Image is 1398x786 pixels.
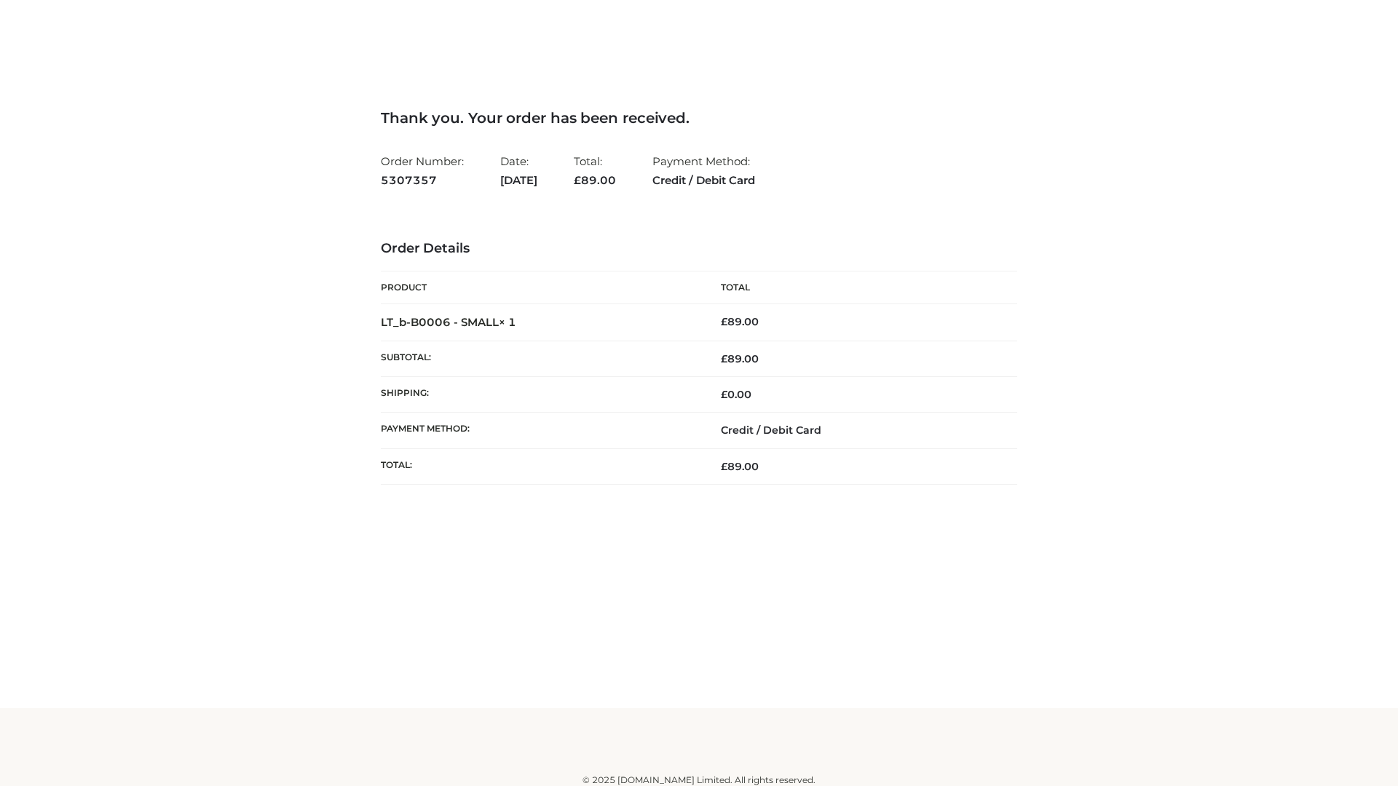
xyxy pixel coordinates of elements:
h3: Thank you. Your order has been received. [381,109,1017,127]
li: Date: [500,148,537,193]
strong: 5307357 [381,171,464,190]
strong: Credit / Debit Card [652,171,755,190]
bdi: 89.00 [721,315,759,328]
strong: × 1 [499,315,516,329]
span: 89.00 [721,460,759,473]
span: £ [721,315,727,328]
li: Order Number: [381,148,464,193]
span: £ [721,352,727,365]
th: Total: [381,448,699,484]
span: 89.00 [721,352,759,365]
th: Shipping: [381,377,699,413]
span: £ [721,460,727,473]
li: Payment Method: [652,148,755,193]
strong: LT_b-B0006 - SMALL [381,315,516,329]
span: 89.00 [574,173,616,187]
li: Total: [574,148,616,193]
span: £ [721,388,727,401]
th: Total [699,271,1017,304]
th: Subtotal: [381,341,699,376]
th: Product [381,271,699,304]
bdi: 0.00 [721,388,751,401]
h3: Order Details [381,241,1017,257]
strong: [DATE] [500,171,537,190]
td: Credit / Debit Card [699,413,1017,448]
span: £ [574,173,581,187]
th: Payment method: [381,413,699,448]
